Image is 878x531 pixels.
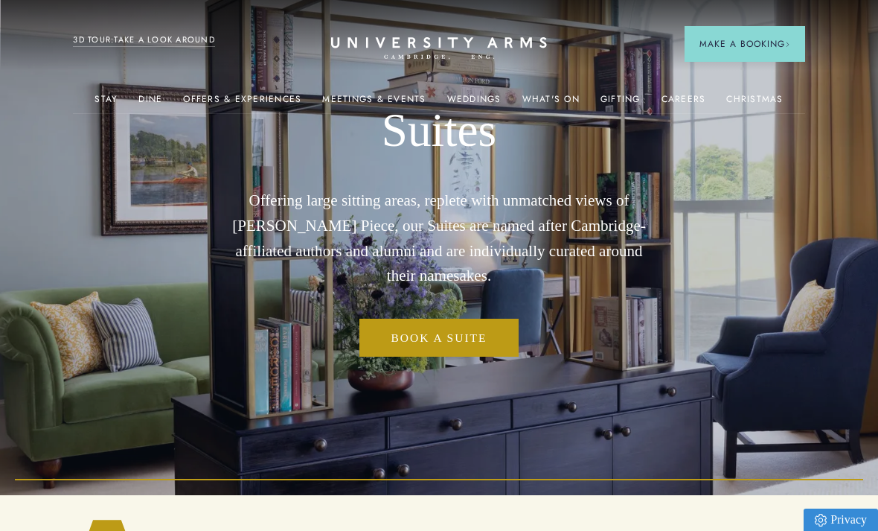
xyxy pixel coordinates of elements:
[94,94,118,113] a: Stay
[73,34,215,47] a: 3D TOUR:TAKE A LOOK AROUND
[726,94,783,113] a: Christmas
[661,94,706,113] a: Careers
[804,509,878,531] a: Privacy
[685,26,805,62] button: Make a BookingArrow icon
[138,94,162,113] a: Dine
[522,94,580,113] a: What's On
[815,514,827,527] img: Privacy
[183,94,301,113] a: Offers & Experiences
[699,37,790,51] span: Make a Booking
[219,103,658,159] h1: Suites
[447,94,502,113] a: Weddings
[359,319,518,357] a: Book a Suite
[785,42,790,47] img: Arrow icon
[600,94,641,113] a: Gifting
[331,37,547,60] a: Home
[219,188,658,289] p: Offering large sitting areas, replete with unmatched views of [PERSON_NAME] Piece, our Suites are...
[322,94,426,113] a: Meetings & Events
